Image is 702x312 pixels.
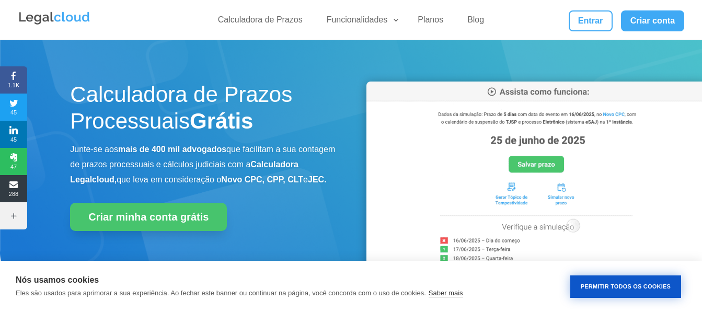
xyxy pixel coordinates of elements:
[320,15,400,30] a: Funcionalidades
[461,15,490,30] a: Blog
[569,10,613,31] a: Entrar
[16,289,426,297] p: Eles são usados para aprimorar a sua experiência. Ao fechar este banner ou continuar na página, v...
[308,175,327,184] b: JEC.
[570,275,681,298] button: Permitir Todos os Cookies
[621,10,685,31] a: Criar conta
[212,15,309,30] a: Calculadora de Prazos
[70,142,336,187] p: Junte-se aos que facilitam a sua contagem de prazos processuais e cálculos judiciais com a que le...
[18,19,91,28] a: Logo da Legalcloud
[221,175,303,184] b: Novo CPC, CPP, CLT
[18,10,91,26] img: Legalcloud Logo
[429,289,463,297] a: Saber mais
[70,160,298,184] b: Calculadora Legalcloud,
[411,15,450,30] a: Planos
[190,109,253,133] strong: Grátis
[118,145,226,154] b: mais de 400 mil advogados
[70,203,227,231] a: Criar minha conta grátis
[70,82,336,140] h1: Calculadora de Prazos Processuais
[16,275,99,284] strong: Nós usamos cookies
